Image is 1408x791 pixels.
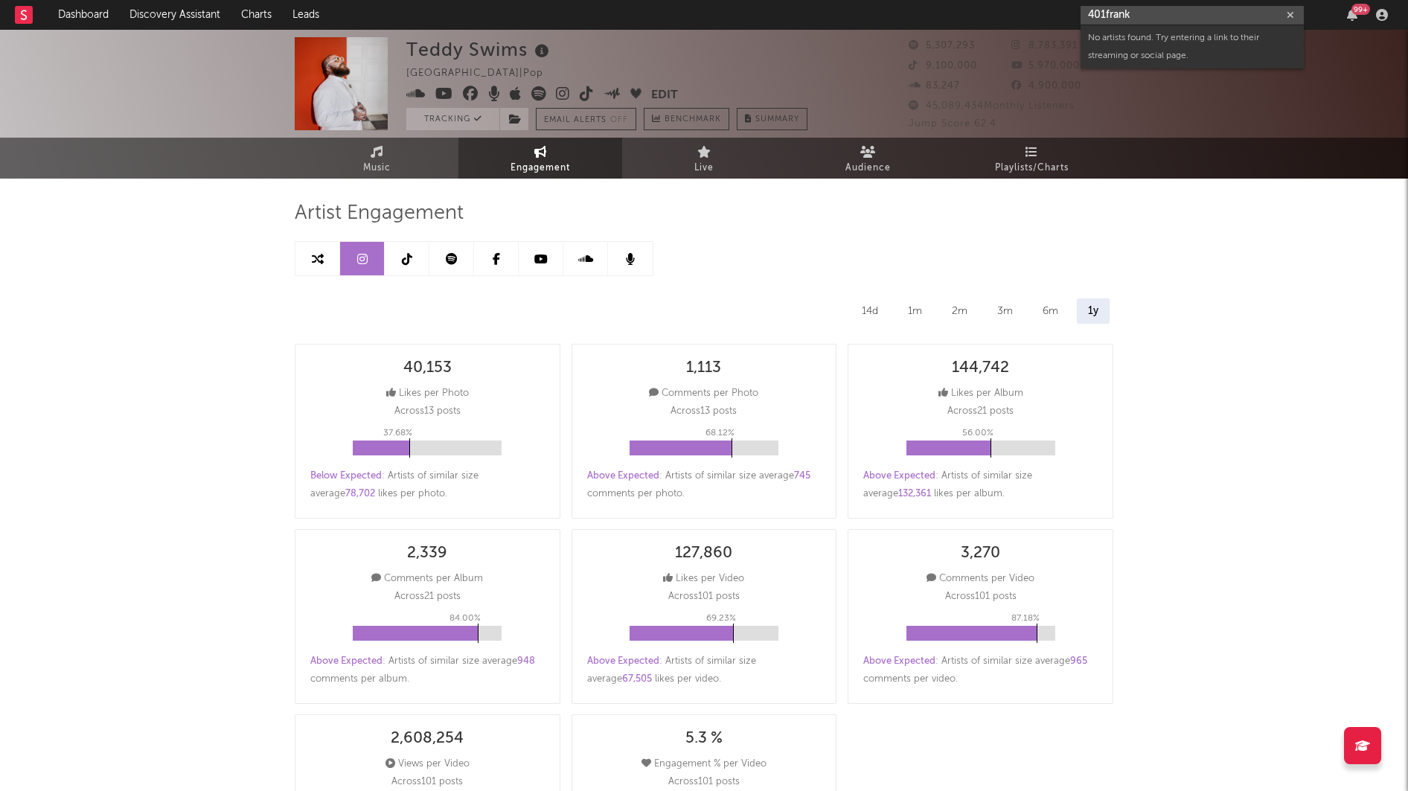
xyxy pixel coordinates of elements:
[371,570,483,588] div: Comments per Album
[845,159,891,177] span: Audience
[938,385,1023,403] div: Likes per Album
[909,81,960,91] span: 83,247
[1011,609,1040,627] p: 87.18 %
[755,115,799,124] span: Summary
[694,159,714,177] span: Live
[909,101,1075,111] span: 45,089,434 Monthly Listeners
[1011,41,1078,51] span: 8,783,391
[511,159,570,177] span: Engagement
[794,471,810,481] span: 745
[644,108,729,130] a: Benchmark
[986,298,1024,324] div: 3m
[651,86,678,105] button: Edit
[995,159,1069,177] span: Playlists/Charts
[394,588,461,606] p: Across 21 posts
[406,108,499,130] button: Tracking
[947,403,1014,420] p: Across 21 posts
[383,424,412,442] p: 37.68 %
[668,588,740,606] p: Across 101 posts
[863,656,935,666] span: Above Expected
[406,37,553,62] div: Teddy Swims
[391,730,464,748] div: 2,608,254
[458,138,622,179] a: Engagement
[927,570,1034,588] div: Comments per Video
[909,41,975,51] span: 5,307,293
[1081,6,1304,25] input: Search for artists
[685,730,723,748] div: 5.3 %
[962,424,993,442] p: 56.00 %
[952,359,1009,377] div: 144,742
[863,467,1098,503] div: : Artists of similar size average likes per album .
[851,298,889,324] div: 14d
[663,570,744,588] div: Likes per Video
[295,205,464,222] span: Artist Engagement
[1011,81,1081,91] span: 4,900,000
[897,298,933,324] div: 1m
[945,588,1017,606] p: Across 101 posts
[1347,9,1357,21] button: 99+
[671,403,737,420] p: Across 13 posts
[641,755,767,773] div: Engagement % per Video
[863,653,1098,688] div: : Artists of similar size average comments per video .
[706,609,736,627] p: 69.23 %
[587,467,822,503] div: : Artists of similar size average comments per photo .
[961,545,1000,563] div: 3,270
[587,656,659,666] span: Above Expected
[536,108,636,130] button: Email AlertsOff
[1077,298,1110,324] div: 1y
[622,138,786,179] a: Live
[786,138,950,179] a: Audience
[386,385,469,403] div: Likes per Photo
[385,755,470,773] div: Views per Video
[1031,298,1069,324] div: 6m
[1011,61,1080,71] span: 5,970,000
[705,424,735,442] p: 68.12 %
[394,403,461,420] p: Across 13 posts
[1070,656,1087,666] span: 965
[668,773,740,791] p: Across 101 posts
[310,656,383,666] span: Above Expected
[649,385,758,403] div: Comments per Photo
[1081,25,1304,68] div: No artists found. Try entering a link to their streaming or social page.
[950,138,1113,179] a: Playlists/Charts
[665,111,721,129] span: Benchmark
[310,467,545,503] div: : Artists of similar size average likes per photo .
[675,545,732,563] div: 127,860
[449,609,481,627] p: 84.00 %
[909,119,996,129] span: Jump Score: 62.4
[941,298,979,324] div: 2m
[610,116,628,124] em: Off
[295,138,458,179] a: Music
[407,545,447,563] div: 2,339
[406,65,560,83] div: [GEOGRAPHIC_DATA] | Pop
[737,108,807,130] button: Summary
[403,359,452,377] div: 40,153
[363,159,391,177] span: Music
[1351,4,1370,15] div: 99 +
[517,656,535,666] span: 948
[587,653,822,688] div: : Artists of similar size average likes per video .
[898,489,931,499] span: 132,361
[622,674,652,684] span: 67,505
[863,471,935,481] span: Above Expected
[310,471,382,481] span: Below Expected
[310,653,545,688] div: : Artists of similar size average comments per album .
[345,489,375,499] span: 78,702
[909,61,977,71] span: 9,100,000
[686,359,721,377] div: 1,113
[587,471,659,481] span: Above Expected
[391,773,463,791] p: Across 101 posts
